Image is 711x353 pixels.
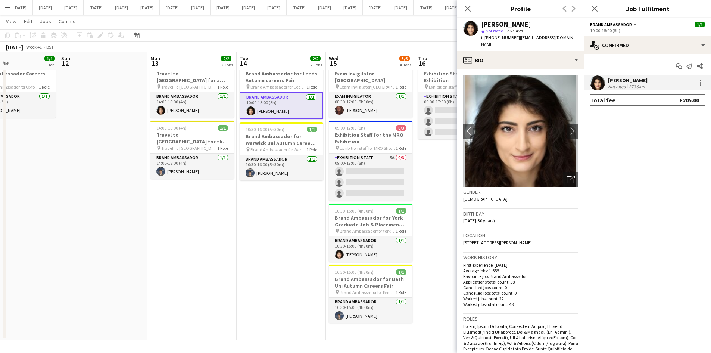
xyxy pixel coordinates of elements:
div: [PERSON_NAME] [608,77,648,84]
button: [DATE] [160,0,185,15]
span: 1 Role [217,145,228,151]
h3: Travel to [GEOGRAPHIC_DATA] for a recruitment fair [150,70,234,84]
button: [DATE] [287,0,312,15]
app-card-role: Brand Ambassador1/114:00-18:00 (4h)[PERSON_NAME] [150,92,234,118]
h3: Brand Ambassador for York Graduate Job & Placement Fair [329,214,412,228]
h3: Brand Ambassador for Bath Uni Autumn Careers Fair [329,276,412,289]
app-job-card: 14:00-18:00 (4h)1/1Travel to [GEOGRAPHIC_DATA] for the Autumn Careers fair on [DATE] Travel To [G... [150,121,234,179]
span: 1/1 [218,125,228,131]
h3: Brand Ambassador for Leeds Autumn careers Fair [240,70,323,84]
span: 2/2 [221,56,231,61]
p: Worked jobs count: 22 [463,296,578,301]
p: Cancelled jobs total count: 0 [463,290,578,296]
span: [DATE] (30 years) [463,218,495,223]
span: 1 Role [396,228,406,234]
div: 09:00-17:00 (8h)0/3Exhibition Staff for the MRO Exhibition Exhibition staff for MRO Show at excel... [418,59,502,139]
span: Brand Ambassador for Leeds Autumn Careers fair [250,84,306,90]
span: 1 Role [306,147,317,152]
p: Average jobs: 1.655 [463,268,578,273]
span: Brand Ambassador for Bath Uni Autumn Careers Fair [340,289,396,295]
app-card-role: Exam Invigilator1/108:30-17:00 (8h30m)[PERSON_NAME] [329,92,412,118]
h3: Exam Invigilator [GEOGRAPHIC_DATA] [329,70,412,84]
button: [DATE] [388,0,414,15]
div: Total fee [590,96,615,104]
span: Exam Invigilator [GEOGRAPHIC_DATA] [340,84,396,90]
span: Travel To [GEOGRAPHIC_DATA] for Autumn Careers Fair on [DATE] [161,145,217,151]
span: View [6,18,16,25]
span: 0/3 [396,125,406,131]
div: BST [46,44,54,50]
span: 10:30-15:00 (4h30m) [335,269,374,275]
span: 16 [417,59,427,68]
button: Brand Ambassador [590,22,638,27]
span: 1/1 [307,127,317,132]
span: 1 Role [396,145,406,151]
app-job-card: 10:30-15:00 (4h30m)1/1Brand Ambassador for Bath Uni Autumn Careers Fair Brand Ambassador for Bath... [329,265,412,323]
span: 15 [328,59,339,68]
app-card-role: Exhibition Staff5A0/309:00-17:00 (8h) [329,154,412,201]
button: [DATE] [414,0,439,15]
button: [DATE] [439,0,464,15]
span: 1 Role [306,84,317,90]
span: 14 [238,59,248,68]
button: [DATE] [211,0,236,15]
h3: Birthday [463,210,578,217]
button: [DATE] [33,0,58,15]
div: Open photos pop-in [563,172,578,187]
a: View [3,16,19,26]
p: First experience: [DATE] [463,262,578,268]
p: Applications total count: 58 [463,279,578,285]
h3: Profile [457,4,584,13]
span: Mon [150,55,160,62]
span: Week 41 [25,44,43,50]
span: [STREET_ADDRESS][PERSON_NAME] [463,240,532,245]
div: [PERSON_NAME] [481,21,531,28]
span: 13 [149,59,160,68]
span: Comms [59,18,75,25]
span: Exhibition staff for MRO Show at excel [340,145,396,151]
span: Edit [24,18,32,25]
h3: Exhibition Staff for the MRO Exhibition [329,131,412,145]
span: 10:30-16:00 (5h30m) [246,127,284,132]
div: [DATE] [6,43,23,51]
span: Wed [329,55,339,62]
app-job-card: 14:00-18:00 (4h)1/1Travel to [GEOGRAPHIC_DATA] for a recruitment fair Travel To [GEOGRAPHIC_DATA]... [150,59,234,118]
span: 1/1 [396,269,406,275]
app-card-role: Brand Ambassador1/110:00-15:00 (5h)[PERSON_NAME] [240,92,323,119]
span: 09:00-17:00 (8h) [335,125,365,131]
div: 2 Jobs [221,62,233,68]
div: 10:00-15:00 (5h)1/1Brand Ambassador for Leeds Autumn careers Fair Brand Ambassador for Leeds Autu... [240,59,323,119]
h3: Brand Ambassador for Warwick Uni Autumn Careers Fair [240,133,323,146]
span: 12 [60,59,70,68]
app-card-role: Exhibition Staff5A0/309:00-17:00 (8h) [418,92,502,139]
p: Worked jobs total count: 48 [463,301,578,307]
h3: Location [463,232,578,239]
h3: Roles [463,315,578,322]
app-card-role: Brand Ambassador1/114:00-18:00 (4h)[PERSON_NAME] [150,154,234,179]
app-card-role: Brand Ambassador1/110:30-16:00 (5h30m)[PERSON_NAME] [240,155,323,180]
h3: Work history [463,254,578,261]
span: 3/6 [399,56,410,61]
div: Not rated [608,84,627,89]
app-job-card: 09:00-17:00 (8h)0/3Exhibition Staff for the MRO Exhibition Exhibition staff for MRO Show at excel... [329,121,412,201]
button: [DATE] [84,0,109,15]
span: Jobs [40,18,51,25]
app-job-card: 10:30-15:00 (4h30m)1/1Brand Ambassador for York Graduate Job & Placement Fair Brand Ambassador fo... [329,204,412,262]
app-job-card: 08:30-17:00 (8h30m)1/1Exam Invigilator [GEOGRAPHIC_DATA] Exam Invigilator [GEOGRAPHIC_DATA]1 Role... [329,59,412,118]
span: Exhibition staff for MRO Show at excel [429,84,485,90]
div: 2 Jobs [311,62,322,68]
a: Comms [56,16,78,26]
div: 4 Jobs [400,62,411,68]
app-card-role: Brand Ambassador1/110:30-15:00 (4h30m)[PERSON_NAME] [329,236,412,262]
span: 2/2 [310,56,321,61]
button: [DATE] [236,0,261,15]
p: Cancelled jobs count: 0 [463,285,578,290]
button: [DATE] [185,0,211,15]
div: Confirmed [584,36,711,54]
a: Edit [21,16,35,26]
span: Brand Ambassador [590,22,632,27]
span: Not rated [486,28,503,34]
